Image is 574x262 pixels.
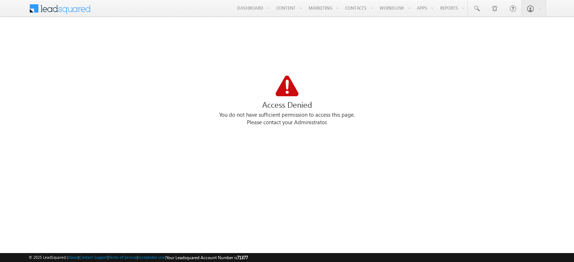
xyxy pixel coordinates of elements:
a: Acceptable Use [138,255,165,259]
span: Your Leadsquared Account Number is [166,255,248,260]
div: Please contact your Administrator. [29,119,545,126]
a: About [68,255,78,259]
div: You do not have sufficient permission to access this page. [29,111,545,119]
span: © 2025 LeadSquared | | | | | [29,254,248,261]
a: Terms of Service [109,255,137,259]
span: 71377 [237,255,248,260]
a: Contact Support [79,255,108,259]
img: Access Denied [276,76,298,96]
div: Access Denied [29,98,545,111]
